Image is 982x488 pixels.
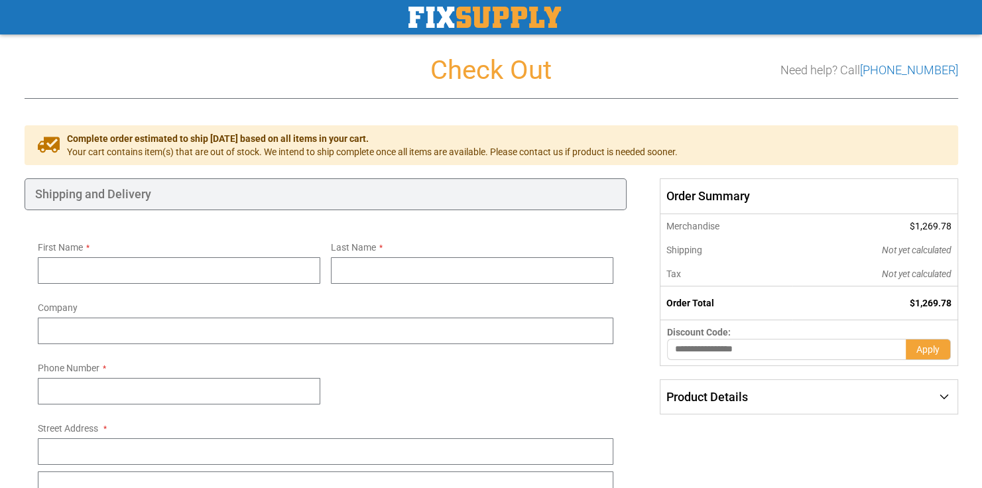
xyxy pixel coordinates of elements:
[660,178,957,214] span: Order Summary
[666,390,748,404] span: Product Details
[882,245,951,255] span: Not yet calculated
[882,269,951,279] span: Not yet calculated
[25,178,627,210] div: Shipping and Delivery
[660,214,792,238] th: Merchandise
[910,298,951,308] span: $1,269.78
[331,242,376,253] span: Last Name
[860,63,958,77] a: [PHONE_NUMBER]
[910,221,951,231] span: $1,269.78
[666,298,714,308] strong: Order Total
[38,363,99,373] span: Phone Number
[38,242,83,253] span: First Name
[916,344,940,355] span: Apply
[660,262,792,286] th: Tax
[906,339,951,360] button: Apply
[38,302,78,313] span: Company
[667,327,731,337] span: Discount Code:
[67,132,678,145] span: Complete order estimated to ship [DATE] based on all items in your cart.
[408,7,561,28] a: store logo
[666,245,702,255] span: Shipping
[67,145,678,158] span: Your cart contains item(s) that are out of stock. We intend to ship complete once all items are a...
[38,423,98,434] span: Street Address
[25,56,958,85] h1: Check Out
[780,64,958,77] h3: Need help? Call
[408,7,561,28] img: Fix Industrial Supply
